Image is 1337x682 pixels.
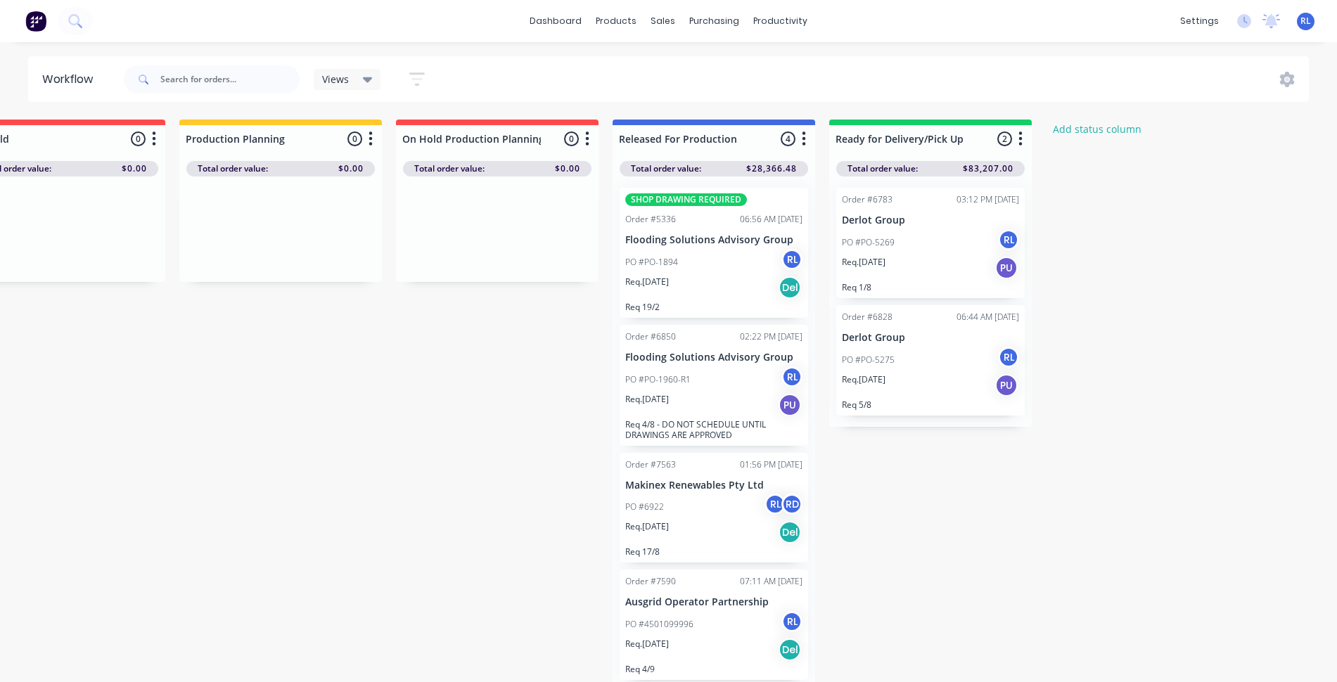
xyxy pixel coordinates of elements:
div: Order #7563 [625,458,676,471]
span: Total order value: [414,162,485,175]
div: RD [781,494,802,515]
div: Order #5336 [625,213,676,226]
img: Factory [25,11,46,32]
p: Req. [DATE] [625,638,669,650]
div: RL [781,611,802,632]
p: Derlot Group [842,214,1019,226]
div: RL [765,494,786,515]
div: settings [1173,11,1226,32]
p: PO #PO-1894 [625,256,678,269]
span: $0.00 [338,162,364,175]
span: $0.00 [122,162,147,175]
div: Order #6850 [625,330,676,343]
span: $28,366.48 [746,162,797,175]
div: PU [779,394,801,416]
p: Ausgrid Operator Partnership [625,596,802,608]
span: $0.00 [555,162,580,175]
p: PO #PO-5275 [842,354,895,366]
p: PO #4501099996 [625,618,693,631]
div: Order #6828 [842,311,893,323]
p: Req. [DATE] [625,520,669,533]
div: RL [781,249,802,270]
p: Req 5/8 [842,399,1019,410]
div: RL [998,347,1019,368]
p: Req 19/2 [625,302,802,312]
div: Order #678303:12 PM [DATE]Derlot GroupPO #PO-5269RLReq.[DATE]PUReq 1/8 [836,188,1025,298]
div: purchasing [682,11,746,32]
div: Order #685002:22 PM [DATE]Flooding Solutions Advisory GroupPO #PO-1960-R1RLReq.[DATE]PUReq 4/8 - ... [620,325,808,446]
p: Derlot Group [842,332,1019,344]
a: dashboard [523,11,589,32]
span: Total order value: [631,162,701,175]
div: SHOP DRAWING REQUIREDOrder #533606:56 AM [DATE]Flooding Solutions Advisory GroupPO #PO-1894RLReq.... [620,188,808,318]
div: 06:56 AM [DATE] [740,213,802,226]
div: Del [779,521,801,543]
div: sales [644,11,682,32]
p: Req. [DATE] [625,276,669,288]
div: Order #756301:56 PM [DATE]Makinex Renewables Pty LtdPO #6922RLRDReq.[DATE]DelReq 17/8 [620,453,808,563]
div: productivity [746,11,814,32]
p: Req. [DATE] [842,256,885,269]
div: 02:22 PM [DATE] [740,330,802,343]
div: Del [779,638,801,661]
span: Total order value: [198,162,268,175]
div: SHOP DRAWING REQUIRED [625,193,747,206]
div: Order #759007:11 AM [DATE]Ausgrid Operator PartnershipPO #4501099996RLReq.[DATE]DelReq 4/9 [620,570,808,680]
p: Req 4/9 [625,664,802,674]
div: Order #7590 [625,575,676,588]
div: 07:11 AM [DATE] [740,575,802,588]
p: Flooding Solutions Advisory Group [625,234,802,246]
p: PO #6922 [625,501,664,513]
p: Flooding Solutions Advisory Group [625,352,802,363]
div: PU [995,374,1018,397]
p: Req 1/8 [842,282,1019,292]
span: RL [1300,15,1311,27]
div: 06:44 AM [DATE] [957,311,1019,323]
span: Total order value: [847,162,918,175]
input: Search for orders... [160,65,300,94]
span: $83,207.00 [963,162,1013,175]
div: 03:12 PM [DATE] [957,193,1019,206]
div: Del [779,276,801,299]
div: PU [995,257,1018,279]
p: Req 17/8 [625,546,802,557]
span: Views [322,72,349,86]
p: Req. [DATE] [842,373,885,386]
button: Add status column [1046,120,1149,139]
p: PO #PO-1960-R1 [625,373,691,386]
p: PO #PO-5269 [842,236,895,249]
div: RL [781,366,802,387]
div: Order #682806:44 AM [DATE]Derlot GroupPO #PO-5275RLReq.[DATE]PUReq 5/8 [836,305,1025,416]
div: Workflow [42,71,100,88]
p: Req. [DATE] [625,393,669,406]
div: 01:56 PM [DATE] [740,458,802,471]
div: Order #6783 [842,193,893,206]
div: products [589,11,644,32]
p: Makinex Renewables Pty Ltd [625,480,802,491]
div: RL [998,229,1019,250]
p: Req 4/8 - DO NOT SCHEDULE UNTIL DRAWINGS ARE APPROVED [625,419,802,440]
